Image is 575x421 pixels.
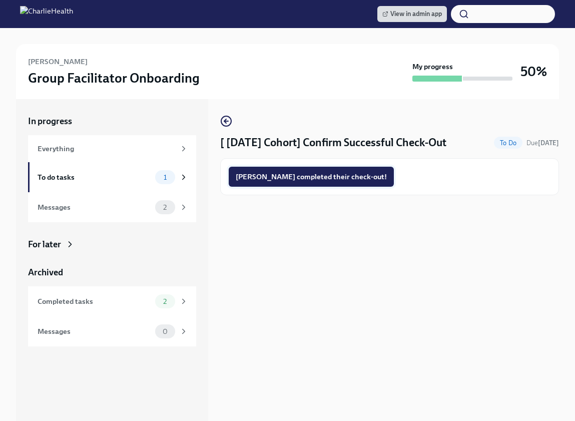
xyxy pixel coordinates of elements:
[28,286,196,316] a: Completed tasks2
[157,204,173,211] span: 2
[28,56,88,67] h6: [PERSON_NAME]
[236,172,387,182] span: [PERSON_NAME] completed their check-out!
[38,143,175,154] div: Everything
[28,238,196,250] a: For later
[157,298,173,305] span: 2
[158,174,173,181] span: 1
[526,138,559,148] span: October 11th, 2025 09:00
[28,115,196,127] a: In progress
[28,266,196,278] a: Archived
[494,139,522,147] span: To Do
[229,167,394,187] button: [PERSON_NAME] completed their check-out!
[38,172,151,183] div: To do tasks
[28,69,200,87] h3: Group Facilitator Onboarding
[38,202,151,213] div: Messages
[38,326,151,337] div: Messages
[28,192,196,222] a: Messages2
[220,135,446,150] h4: [ [DATE] Cohort] Confirm Successful Check-Out
[20,6,73,22] img: CharlieHealth
[412,62,453,72] strong: My progress
[538,139,559,147] strong: [DATE]
[28,135,196,162] a: Everything
[377,6,447,22] a: View in admin app
[28,162,196,192] a: To do tasks1
[38,296,151,307] div: Completed tasks
[157,328,174,335] span: 0
[382,9,442,19] span: View in admin app
[28,316,196,346] a: Messages0
[28,238,61,250] div: For later
[520,63,547,81] h3: 50%
[526,139,559,147] span: Due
